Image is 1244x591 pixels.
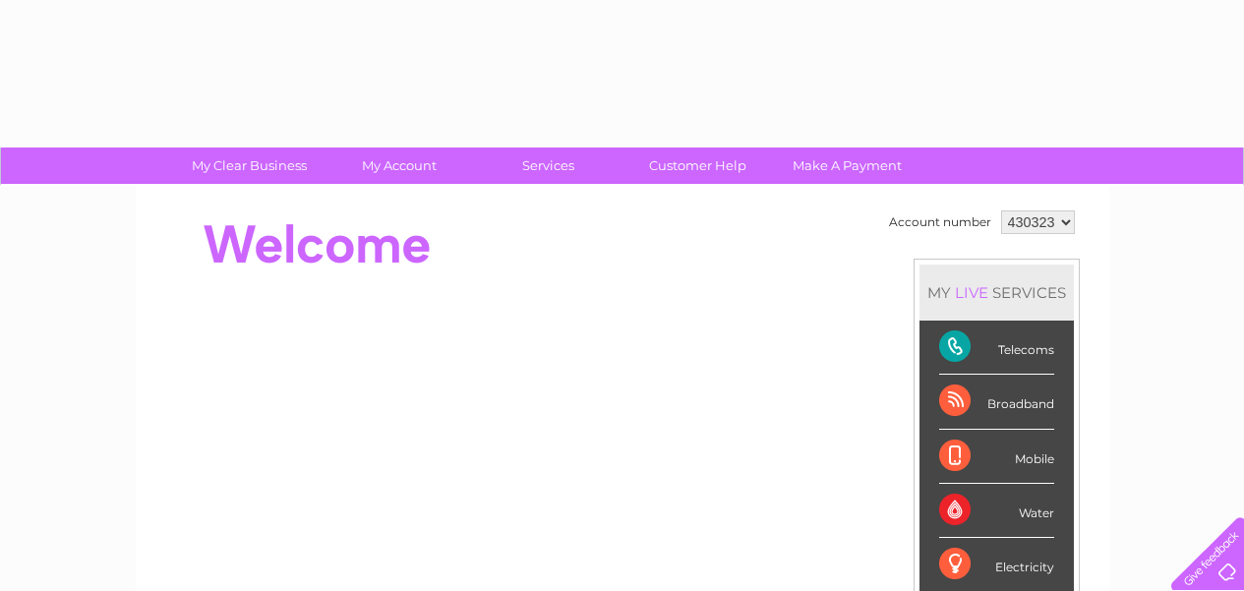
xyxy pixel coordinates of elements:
div: Mobile [939,430,1054,484]
a: Services [467,148,629,184]
a: Customer Help [617,148,779,184]
div: MY SERVICES [919,265,1074,321]
td: Account number [884,206,996,239]
div: Water [939,484,1054,538]
div: Broadband [939,375,1054,429]
div: LIVE [951,283,992,302]
a: My Account [318,148,480,184]
a: Make A Payment [766,148,928,184]
a: My Clear Business [168,148,330,184]
div: Telecoms [939,321,1054,375]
